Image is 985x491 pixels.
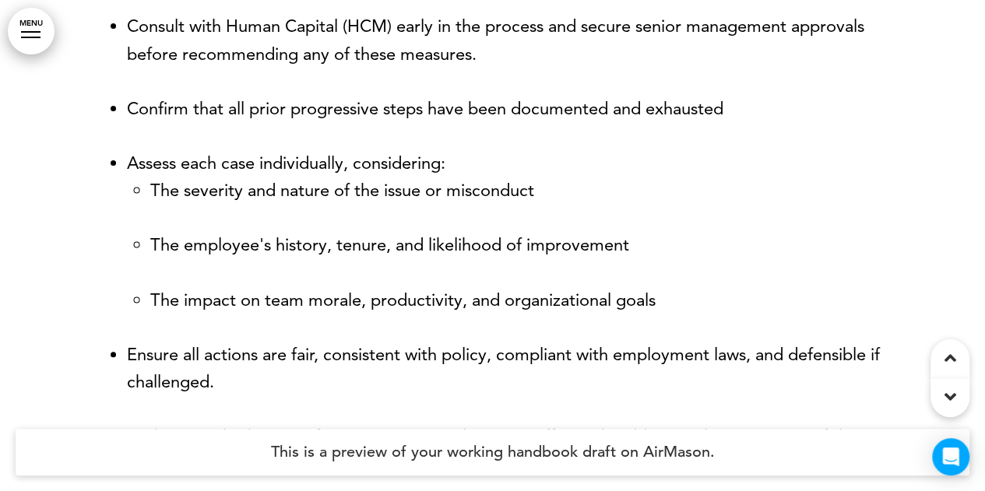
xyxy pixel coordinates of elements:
li: The severity and nature of the issue or misconduct [150,177,882,204]
li: Evaluating whether transfer, suspension, or demotion effectively addresses the root cause of the ... [127,423,882,477]
a: MENU [8,8,55,54]
div: Open Intercom Messenger [932,438,969,475]
li: Consult with Human Capital (HCM) early in the process and secure senior management approvals befo... [127,12,882,67]
li: Ensure all actions are fair, consistent with policy, compliant with employment laws, and defensib... [127,341,882,395]
li: The impact on team morale, productivity, and organizational goals [150,286,882,314]
li: Assess each case individually, considering: [127,149,882,314]
h4: This is a preview of your working handbook draft on AirMason. [16,429,969,475]
li: The employee's history, tenure, and likelihood of improvement [150,231,882,258]
li: Confirm that all prior progressive steps have been documented and exhausted [127,95,882,122]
